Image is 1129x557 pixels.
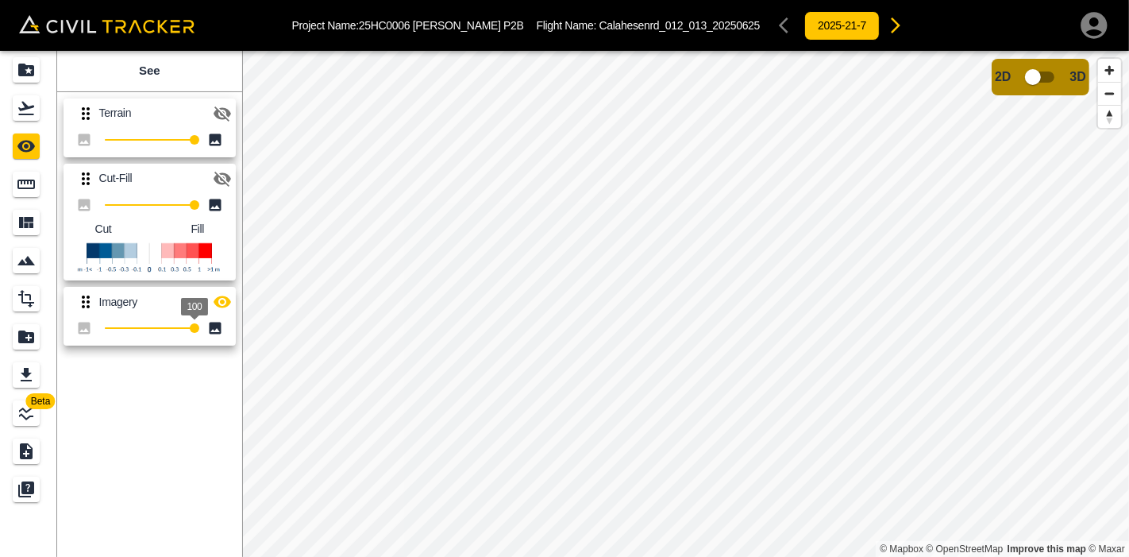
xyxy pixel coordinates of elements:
span: 3D [1070,70,1086,84]
a: OpenStreetMap [927,543,1004,555]
span: Calahesenrd_012_013_20250625 [599,19,761,32]
img: Civil Tracker [19,15,195,33]
a: Mapbox [880,543,923,555]
a: Maxar [1089,543,1125,555]
button: Reset bearing to north [1098,105,1121,128]
span: 2D [995,70,1011,84]
a: Map feedback [1008,543,1086,555]
canvas: Map [242,51,1129,557]
p: Flight Name: [537,19,760,32]
button: 2025-21-7 [804,11,880,41]
p: Project Name: 25HC0006 [PERSON_NAME] P2B [292,19,524,32]
button: Zoom out [1098,82,1121,105]
button: Zoom in [1098,59,1121,82]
